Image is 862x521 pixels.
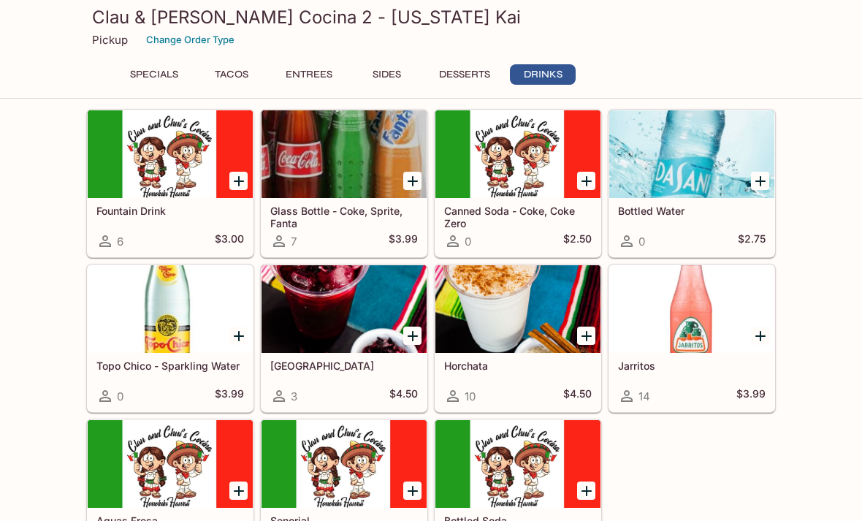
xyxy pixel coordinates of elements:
[262,265,427,353] div: Jamaica
[87,265,253,412] a: Topo Chico - Sparkling Water0$3.99
[88,110,253,198] div: Fountain Drink
[121,64,187,85] button: Specials
[563,387,592,405] h5: $4.50
[261,110,427,257] a: Glass Bottle - Coke, Sprite, Fanta7$3.99
[577,172,595,190] button: Add Canned Soda - Coke, Coke Zero
[618,205,766,217] h5: Bottled Water
[431,64,498,85] button: Desserts
[563,232,592,250] h5: $2.50
[435,110,601,257] a: Canned Soda - Coke, Coke Zero0$2.50
[609,265,775,412] a: Jarritos14$3.99
[435,265,600,353] div: Horchata
[354,64,419,85] button: Sides
[261,265,427,412] a: [GEOGRAPHIC_DATA]3$4.50
[444,360,592,372] h5: Horchata
[435,265,601,412] a: Horchata10$4.50
[117,389,123,403] span: 0
[609,110,774,198] div: Bottled Water
[609,110,775,257] a: Bottled Water0$2.75
[510,64,576,85] button: Drinks
[87,110,253,257] a: Fountain Drink6$3.00
[618,360,766,372] h5: Jarritos
[403,327,422,345] button: Add Jamaica
[389,387,418,405] h5: $4.50
[96,360,244,372] h5: Topo Chico - Sparkling Water
[215,232,244,250] h5: $3.00
[92,33,128,47] p: Pickup
[291,389,297,403] span: 3
[92,6,770,28] h3: Clau & [PERSON_NAME] Cocina 2 - [US_STATE] Kai
[638,389,650,403] span: 14
[229,327,248,345] button: Add Topo Chico - Sparkling Water
[465,235,471,248] span: 0
[140,28,241,51] button: Change Order Type
[435,110,600,198] div: Canned Soda - Coke, Coke Zero
[736,387,766,405] h5: $3.99
[389,232,418,250] h5: $3.99
[577,482,595,500] button: Add Bottled Soda
[751,172,769,190] button: Add Bottled Water
[609,265,774,353] div: Jarritos
[291,235,297,248] span: 7
[262,420,427,508] div: Senorial
[638,235,645,248] span: 0
[229,482,248,500] button: Add Aguas Fresa
[215,387,244,405] h5: $3.99
[96,205,244,217] h5: Fountain Drink
[435,420,600,508] div: Bottled Soda
[276,64,342,85] button: Entrees
[403,172,422,190] button: Add Glass Bottle - Coke, Sprite, Fanta
[444,205,592,229] h5: Canned Soda - Coke, Coke Zero
[403,482,422,500] button: Add Senorial
[738,232,766,250] h5: $2.75
[88,265,253,353] div: Topo Chico - Sparkling Water
[270,205,418,229] h5: Glass Bottle - Coke, Sprite, Fanta
[229,172,248,190] button: Add Fountain Drink
[751,327,769,345] button: Add Jarritos
[577,327,595,345] button: Add Horchata
[88,420,253,508] div: Aguas Fresa
[262,110,427,198] div: Glass Bottle - Coke, Sprite, Fanta
[199,64,264,85] button: Tacos
[270,360,418,372] h5: [GEOGRAPHIC_DATA]
[117,235,123,248] span: 6
[465,389,476,403] span: 10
